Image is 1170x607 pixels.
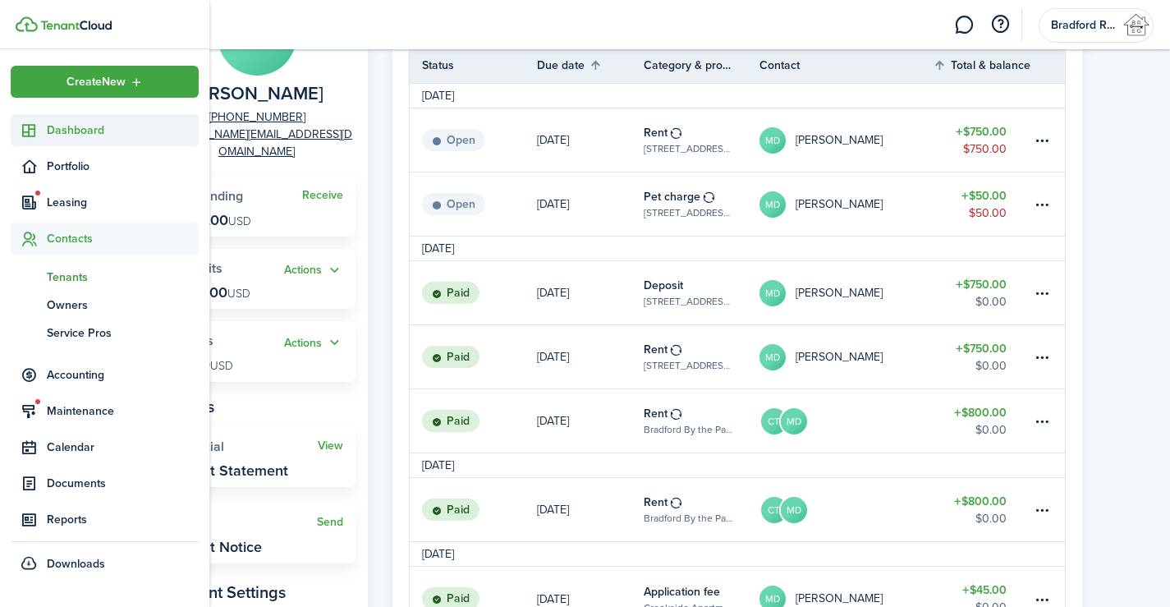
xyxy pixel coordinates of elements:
[781,408,807,435] avatar-text: MD
[761,408,787,435] avatar-text: CT
[11,319,199,347] a: Service Pros
[537,348,569,366] p: [DATE]
[410,172,537,236] a: Open
[759,108,934,172] a: MD[PERSON_NAME]
[759,261,934,324] a: MD[PERSON_NAME]
[410,87,466,104] td: [DATE]
[158,394,356,419] panel-main-subtitle: Reports
[284,333,343,352] button: Actions
[644,405,668,422] table-info-title: Rent
[47,366,199,384] span: Accounting
[933,55,1031,75] th: Sort
[956,276,1007,293] table-amount-title: $750.00
[537,131,569,149] p: [DATE]
[47,475,199,492] span: Documents
[962,582,1007,599] table-amount-title: $45.00
[759,344,786,370] avatar-text: MD
[759,172,934,236] a: MD[PERSON_NAME]
[40,21,112,30] img: TenantCloud
[410,261,537,324] a: Paid
[954,493,1007,510] table-amount-title: $800.00
[644,277,683,294] table-info-title: Deposit
[644,294,735,309] table-subtitle: [STREET_ADDRESS][PERSON_NAME]
[410,389,537,453] a: Paid
[933,108,1031,172] a: $750.00$750.00
[158,126,356,160] a: [PERSON_NAME][EMAIL_ADDRESS][DOMAIN_NAME]
[644,511,735,526] table-subtitle: Bradford By the Park, Unit 204
[228,213,251,230] span: USD
[933,478,1031,541] a: $800.00$0.00
[759,127,786,154] avatar-text: MD
[796,592,883,605] table-profile-info-text: [PERSON_NAME]
[47,194,199,211] span: Leasing
[410,240,466,257] td: [DATE]
[537,412,569,430] p: [DATE]
[537,325,644,389] a: [DATE]
[954,404,1007,421] table-amount-title: $800.00
[410,108,537,172] a: Open
[209,108,305,126] a: [PHONE_NUMBER]
[422,129,485,152] status: Open
[537,501,569,518] p: [DATE]
[284,261,343,280] button: Actions
[975,510,1007,527] table-amount-description: $0.00
[11,504,199,536] a: Reports
[644,389,759,453] a: RentBradford By the Park, Unit 204
[759,389,934,453] a: CTMD
[759,280,786,306] avatar-text: MD
[47,122,199,139] span: Dashboard
[796,351,883,364] table-profile-info-text: [PERSON_NAME]
[975,421,1007,439] table-amount-description: $0.00
[975,357,1007,375] table-amount-description: $0.00
[182,84,323,104] span: Marilyn Detwiler
[644,325,759,389] a: Rent[STREET_ADDRESS][PERSON_NAME]
[171,462,288,479] widget-stats-description: Tenant Statement
[644,108,759,172] a: Rent[STREET_ADDRESS][PERSON_NAME]
[302,189,343,202] a: Receive
[933,325,1031,389] a: $750.00$0.00
[537,108,644,172] a: [DATE]
[171,212,251,228] p: $850.00
[210,357,233,375] span: USD
[759,478,934,541] a: CTMD
[963,140,1007,158] table-amount-description: $750.00
[47,402,199,420] span: Maintenance
[537,478,644,541] a: [DATE]
[975,293,1007,310] table-amount-description: $0.00
[67,76,126,88] span: Create New
[537,284,569,301] p: [DATE]
[644,141,735,156] table-subtitle: [STREET_ADDRESS][PERSON_NAME]
[537,389,644,453] a: [DATE]
[796,134,883,147] table-profile-info-text: [PERSON_NAME]
[11,114,199,146] a: Dashboard
[933,172,1031,236] a: $50.00$50.00
[410,325,537,389] a: Paid
[761,497,787,523] avatar-text: CT
[284,333,343,352] button: Open menu
[644,188,700,205] table-info-title: Pet charge
[537,172,644,236] a: [DATE]
[969,205,1007,222] table-amount-description: $50.00
[171,539,262,555] widget-stats-description: Tenant Notice
[410,457,466,474] td: [DATE]
[1123,12,1149,39] img: Bradford Real Estate Group
[644,172,759,236] a: Pet charge[STREET_ADDRESS][PERSON_NAME]
[759,191,786,218] avatar-text: MD
[986,11,1014,39] button: Open resource center
[422,282,479,305] status: Paid
[644,57,759,74] th: Category & property
[644,583,720,600] table-info-title: Application fee
[1051,20,1117,31] span: Bradford Real Estate Group
[317,516,343,529] a: Send
[422,410,479,433] status: Paid
[422,346,479,369] status: Paid
[16,16,38,32] img: TenantCloud
[644,205,735,220] table-subtitle: [STREET_ADDRESS][PERSON_NAME]
[422,499,479,522] status: Paid
[11,291,199,319] a: Owners
[644,494,668,511] table-info-title: Rent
